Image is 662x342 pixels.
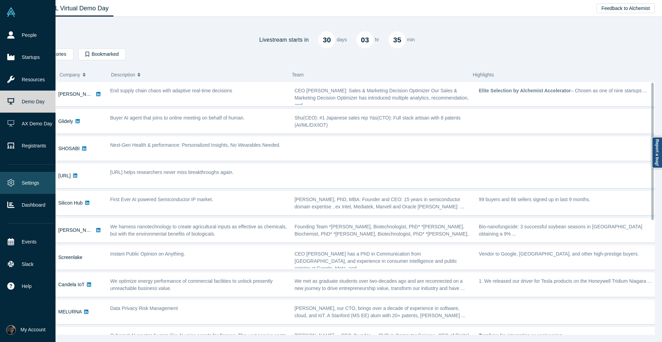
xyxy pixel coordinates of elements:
a: [URL] [58,173,71,178]
a: Silicon Hub [58,200,83,206]
a: MELURNA [58,309,82,314]
a: [PERSON_NAME] [58,91,98,97]
span: Buyer AI agent that joins to online meeting on behalf of human. [110,115,245,121]
a: Report a bug! [652,137,662,168]
span: Company [60,68,80,82]
p: min [407,36,415,43]
p: Vendor to Google, [GEOGRAPHIC_DATA], and other high-prestige buyers. [479,250,656,258]
strong: Elite Selection by Alchemist Accelerator [479,88,571,93]
span: End supply chain chaos with adaptive real-time decisions [110,88,232,93]
span: [PERSON_NAME], our CTO, brings over a decade of experience in software, cloud, and IoT. A Stanfor... [294,305,465,318]
span: CEO [PERSON_NAME]: Sales & Marketing Decision Optimizer Our Sales & Marketing Decision Optimizer ... [294,88,469,108]
span: My Account [21,326,46,333]
span: Help [22,283,32,290]
strong: Turnkey [479,333,497,338]
p: 99 buyers and 66 sellers signed up in last 9 months. [479,196,656,203]
span: We met as graduate students over two-decades ago and are reconnected on a new journey to drive en... [294,278,464,291]
span: First Ever AI powered Semiconductor IP market. [110,197,213,202]
p: hr [375,36,379,43]
p: : No integration or engineering ... [479,332,656,339]
span: Data Privacy Risk Management [110,305,178,311]
a: SHOSABI [58,146,80,151]
p: days [337,36,347,43]
div: 30 [318,31,335,48]
img: Rami C.'s Account [6,325,16,335]
button: My Account [6,325,46,335]
span: Description [111,68,135,82]
a: Glidely [58,118,73,124]
button: Feedback to Alchemist [596,3,655,13]
span: Team [292,72,304,77]
div: 03 [357,31,373,48]
button: Description [111,68,285,82]
span: CEO [PERSON_NAME] has a PhD in Communication from [GEOGRAPHIC_DATA], and experience in consumer i... [294,251,457,271]
span: Founding Team *[PERSON_NAME], Biotechnologist, PhD* *[PERSON_NAME], Biochemist, PhD* *[PERSON_NAM... [294,224,469,244]
div: 35 [389,31,405,48]
button: Bookmarked [78,48,126,60]
a: Candela IoT [58,282,84,287]
a: Screenlake [58,255,82,260]
li: We released our driver for Tesla products on the Honeywell Tridium Niagara ... [484,278,656,285]
img: Alchemist Vault Logo [6,7,16,17]
h4: Livestream starts in [259,37,309,43]
p: Bio-nanofungicide: 3 successful soybean seasons in [GEOGRAPHIC_DATA] obtaining a 9% ... [479,223,656,238]
p: – Chosen as one of nine startups ... [479,87,656,94]
span: Instant Public Opinion on Anything. [110,251,185,257]
span: [PERSON_NAME], PhD, MBA: Founder and CEO: 15 years in semiconductor domain expertise , ex Intel, ... [294,197,464,209]
span: We harness nanotechnology to create agricultural inputs as effective as chemicals, but with the e... [110,224,287,237]
span: Next-Gen Health & performance: Personalized Insights, No Wearables Needed. [110,142,281,148]
a: Class XL Virtual Demo Day [29,0,113,17]
span: [URL] helps researchers never miss breakthroughs again. [110,169,234,175]
span: Highlights [473,72,494,77]
span: We optimize energy performance of commercial facilities to unlock presently unreachable business ... [110,278,273,291]
span: Shu(CEO): #1 Japanese sales rep Yas(CTO): Full stack artisan with 8 patents (AI/ML/DX/IOT) [294,115,461,128]
button: Company [60,68,104,82]
a: [PERSON_NAME] [58,227,98,233]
